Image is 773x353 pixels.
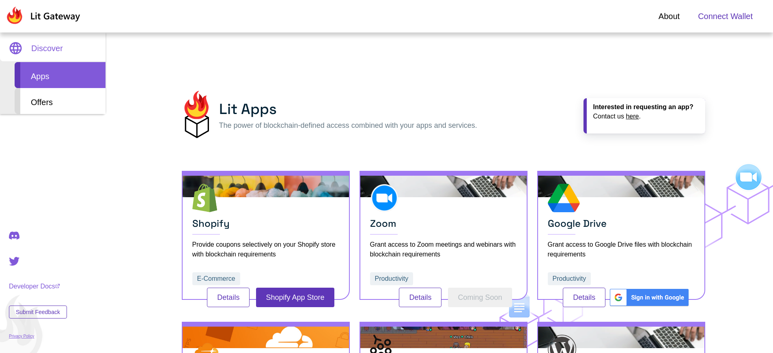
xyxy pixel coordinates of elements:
[548,217,695,235] h3: Google Drive
[9,334,67,338] a: Privacy Policy
[9,306,67,319] button: Submit Feedback
[5,6,80,24] img: Lit Gateway Logo
[609,288,689,307] img: AebmxjtTus0OAAAAAElFTkSuQmCC
[593,112,699,120] div: Contact us .
[192,272,240,285] button: E-Commerce
[9,283,67,290] a: Developer Docs
[563,288,605,307] button: Details
[659,10,680,22] a: About
[182,91,211,138] img: dCkmojKE6zbGcmiyRNzj4lqTqCyrltJmwHfQAQJ2+1e5Hc1S5JlQniey71zbI5hTg5hFRjn5LkTVCC3NVpztmZySJJldUuSaU...
[593,103,699,111] div: Interested in requesting an app?
[370,240,517,259] div: Grant access to Zoom meetings and webinars with blockchain requirements
[548,240,695,259] div: Grant access to Google Drive files with blockchain requirements
[219,120,477,131] h5: The power of blockchain-defined access combined with your apps and services.
[399,288,441,307] button: Details
[370,217,517,235] h3: Zoom
[548,272,591,285] button: Productivity
[370,272,413,285] button: Productivity
[626,113,639,120] a: here
[256,288,334,307] button: Shopify App Store
[192,217,339,235] h3: Shopify
[219,98,477,120] h2: Lit Apps
[31,42,63,54] span: Discover
[698,10,753,22] span: Connect Wallet
[15,62,106,88] div: Apps
[207,288,250,307] button: Details
[192,240,339,259] div: Provide coupons selectively on your Shopify store with blockchain requirements
[15,88,106,114] div: Offers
